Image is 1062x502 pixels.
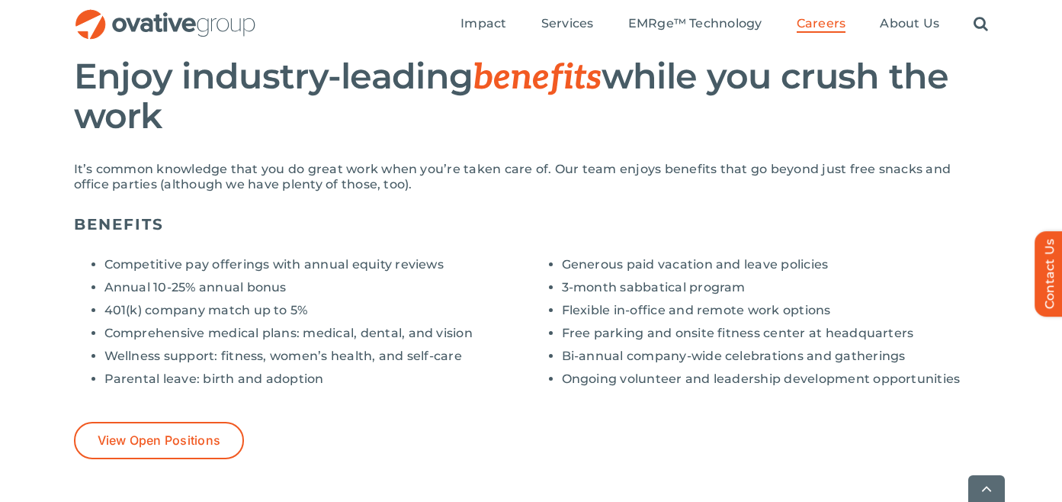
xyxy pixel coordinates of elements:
li: Wellness support: fitness, women’s health, and self-care [104,349,531,364]
a: Careers [797,16,846,33]
li: Parental leave: birth and adoption [104,372,531,387]
a: Search [974,16,988,33]
span: Careers [797,16,846,31]
p: It’s common knowledge that you do great work when you’re taken care of. Our team enjoys benefits ... [74,162,989,192]
span: EMRge™ Technology [628,16,762,31]
a: Impact [460,16,506,33]
span: Impact [460,16,506,31]
a: View Open Positions [74,422,245,459]
li: Bi-annual company-wide celebrations and gatherings [562,349,989,364]
span: About Us [880,16,939,31]
a: About Us [880,16,939,33]
span: benefits [473,56,601,99]
a: OG_Full_horizontal_RGB [74,8,257,22]
li: Generous paid vacation and leave policies [562,257,989,272]
li: Competitive pay offerings with annual equity reviews [104,257,531,272]
a: EMRge™ Technology [628,16,762,33]
li: 401(k) company match up to 5% [104,303,531,318]
span: View Open Positions [98,433,221,448]
a: Services [541,16,594,33]
li: Free parking and onsite fitness center at headquarters [562,326,989,341]
li: Comprehensive medical plans: medical, dental, and vision [104,326,531,341]
span: Services [541,16,594,31]
li: Ongoing volunteer and leadership development opportunities [562,372,989,387]
h5: BENEFITS [74,215,989,233]
li: 3-month sabbatical program [562,280,989,295]
li: Flexible in-office and remote work options [562,303,989,318]
h2: Enjoy industry-leading while you crush the work [74,57,989,135]
li: Annual 10-25% annual bonus [104,280,531,295]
